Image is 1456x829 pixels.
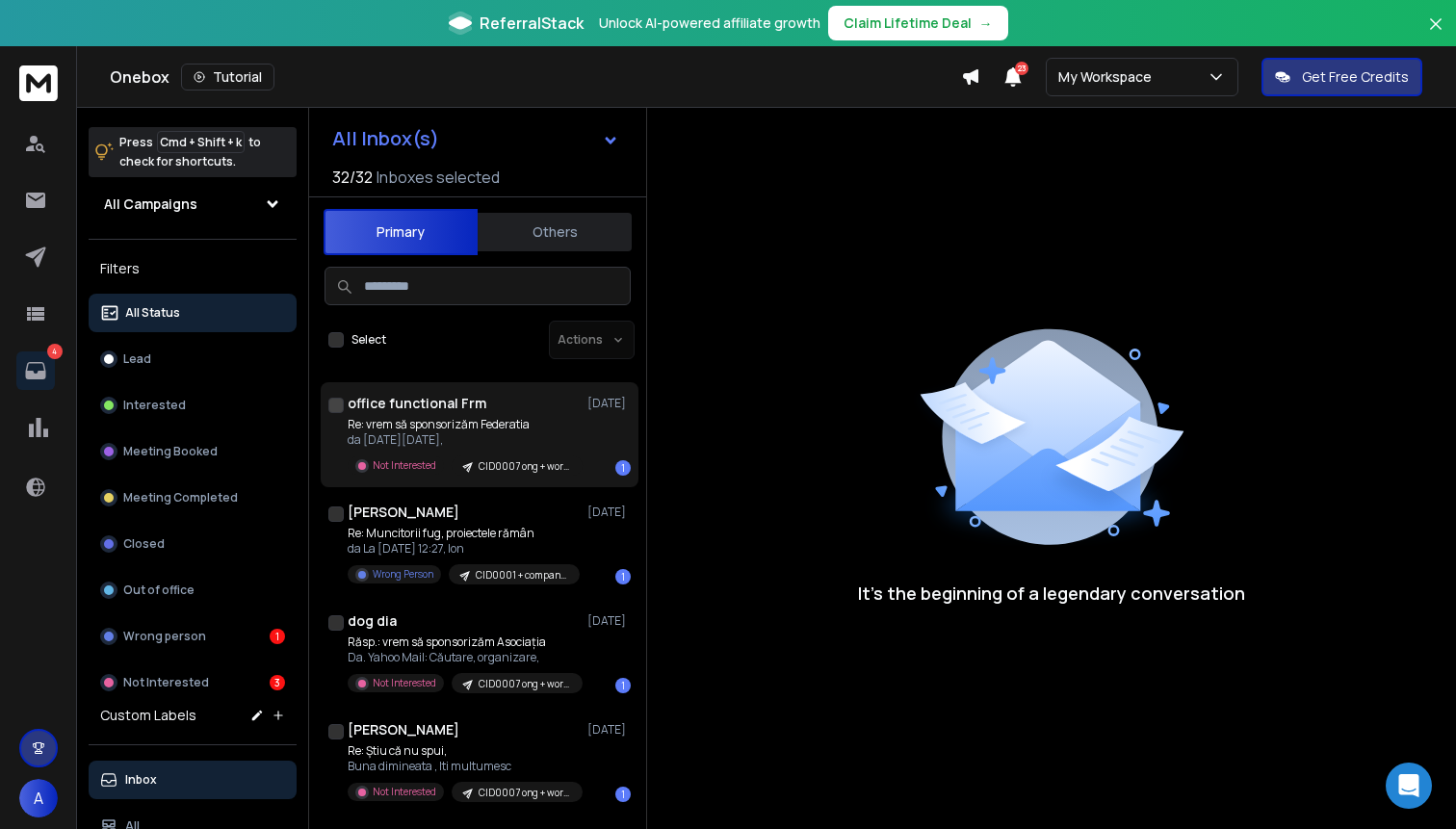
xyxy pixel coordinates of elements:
[348,720,459,739] h1: [PERSON_NAME]
[89,386,297,425] button: Interested
[89,432,297,471] button: Meeting Booked
[348,611,397,631] h1: dog dia
[89,663,297,702] button: Not Interested3
[16,351,55,390] a: 4
[348,432,579,448] p: da [DATE][DATE],
[123,536,165,552] p: Closed
[828,6,1008,40] button: Claim Lifetime Deal→
[123,444,218,459] p: Meeting Booked
[348,759,579,774] p: Buna dimineata , Iti multumesc
[348,743,579,759] p: Re: Știu că nu spui,
[615,678,631,693] div: 1
[479,677,571,691] p: CID0007 ong + workshop
[89,479,297,517] button: Meeting Completed
[479,459,571,474] p: CID0007 ong + workshop
[373,676,436,690] p: Not Interested
[479,786,571,800] p: CID0007 ong + workshop
[89,185,297,223] button: All Campaigns
[979,13,993,33] span: →
[1015,62,1028,75] span: 23
[1386,763,1432,809] div: Open Intercom Messenger
[125,772,157,788] p: Inbox
[373,567,433,582] p: Wrong Person
[478,211,632,253] button: Others
[125,305,180,321] p: All Status
[89,571,297,609] button: Out of office
[332,129,439,148] h1: All Inbox(s)
[587,722,631,738] p: [DATE]
[858,580,1245,607] p: It’s the beginning of a legendary conversation
[270,675,285,690] div: 3
[348,503,459,522] h1: [PERSON_NAME]
[480,12,584,35] span: ReferralStack
[1423,12,1448,58] button: Close banner
[104,194,197,214] h1: All Campaigns
[1302,67,1409,87] p: Get Free Credits
[157,131,245,153] span: Cmd + Shift + k
[377,166,500,189] h3: Inboxes selected
[1261,58,1422,96] button: Get Free Credits
[123,675,209,690] p: Not Interested
[123,398,186,413] p: Interested
[181,64,274,91] button: Tutorial
[1058,67,1159,87] p: My Workspace
[89,617,297,656] button: Wrong person1
[348,650,579,665] p: Da. Yahoo Mail: Căutare, organizare,
[373,785,436,799] p: Not Interested
[47,344,63,359] p: 4
[599,13,820,33] p: Unlock AI-powered affiliate growth
[587,396,631,411] p: [DATE]
[476,568,568,583] p: CID0001 + companii constructie + chisinau
[615,460,631,476] div: 1
[348,541,579,557] p: da La [DATE] 12:27, Ion
[587,505,631,520] p: [DATE]
[123,490,238,505] p: Meeting Completed
[324,209,478,255] button: Primary
[123,351,151,367] p: Lead
[89,525,297,563] button: Closed
[332,166,373,189] span: 32 / 32
[348,394,486,413] h1: office functional Frm
[89,294,297,332] button: All Status
[19,779,58,817] button: A
[348,635,579,650] p: Răsp.: vrem să sponsorizăm Asociația
[89,255,297,282] h3: Filters
[123,583,195,598] p: Out of office
[89,340,297,378] button: Lead
[615,787,631,802] div: 1
[587,613,631,629] p: [DATE]
[89,761,297,799] button: Inbox
[119,133,261,171] p: Press to check for shortcuts.
[615,569,631,584] div: 1
[110,64,961,91] div: Onebox
[317,119,635,158] button: All Inbox(s)
[373,458,436,473] p: Not Interested
[348,526,579,541] p: Re: Muncitorii fug, proiectele rămân
[348,417,579,432] p: Re: vrem să sponsorizăm Federatia
[270,629,285,644] div: 1
[351,332,386,348] label: Select
[123,629,206,644] p: Wrong person
[100,706,196,725] h3: Custom Labels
